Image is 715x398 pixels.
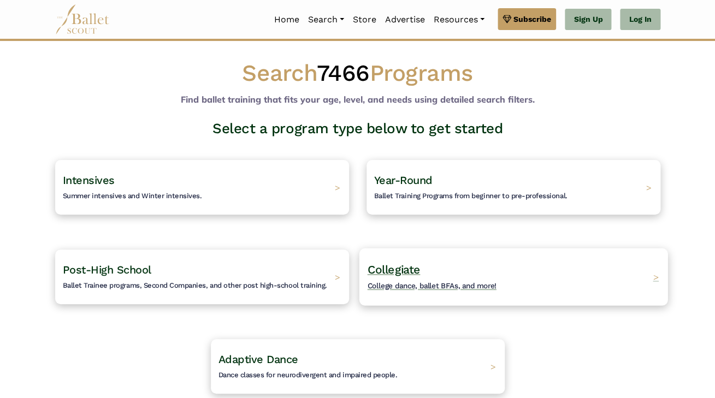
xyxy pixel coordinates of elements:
a: Store [348,8,381,31]
a: Resources [429,8,489,31]
span: 7466 [316,60,369,86]
span: Intensives [63,174,115,187]
span: Ballet Training Programs from beginner to pre-professional. [374,192,568,200]
span: Collegiate [367,263,420,276]
a: CollegiateCollege dance, ballet BFAs, and more! > [367,250,660,304]
span: Ballet Trainee programs, Second Companies, and other post high-school training. [63,281,327,289]
a: Adaptive DanceDance classes for neurodivergent and impaired people. > [211,339,505,394]
span: Post-High School [63,263,151,276]
span: > [335,182,340,193]
b: Find ballet training that fits your age, level, and needs using detailed search filters. [181,94,535,105]
span: > [646,182,652,193]
a: Sign Up [565,9,611,31]
a: IntensivesSummer intensives and Winter intensives. > [55,160,349,215]
a: Subscribe [498,8,556,30]
h1: Search Programs [55,58,660,88]
span: Dance classes for neurodivergent and impaired people. [218,371,398,379]
span: Subscribe [513,13,551,25]
span: > [653,271,659,282]
a: Home [270,8,304,31]
span: Summer intensives and Winter intensives. [63,192,202,200]
a: Year-RoundBallet Training Programs from beginner to pre-professional. > [367,160,660,215]
a: Advertise [381,8,429,31]
img: gem.svg [503,13,511,25]
a: Search [304,8,348,31]
span: Adaptive Dance [218,353,298,366]
span: > [335,271,340,282]
span: > [491,361,496,372]
a: Post-High SchoolBallet Trainee programs, Second Companies, and other post high-school training. > [55,250,349,304]
h3: Select a program type below to get started [46,120,669,138]
a: Log In [620,9,660,31]
span: Year-Round [374,174,433,187]
span: College dance, ballet BFAs, and more! [367,281,497,290]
